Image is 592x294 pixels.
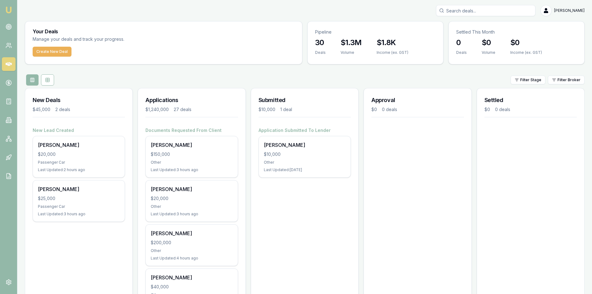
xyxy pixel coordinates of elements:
[341,50,362,55] div: Volume
[33,96,125,105] h3: New Deals
[33,127,125,133] h4: New Lead Created
[315,29,436,35] p: Pipeline
[55,106,70,113] div: 2 deals
[315,50,326,55] div: Deals
[33,106,50,113] div: $45,000
[264,167,346,172] div: Last Updated: [DATE]
[145,127,238,133] h4: Documents Requested From Client
[495,106,510,113] div: 0 deals
[436,5,535,16] input: Search deals
[377,38,408,48] h3: $1.8K
[151,195,232,202] div: $20,000
[151,167,232,172] div: Last Updated: 3 hours ago
[151,284,232,290] div: $40,000
[259,106,275,113] div: $10,000
[33,47,71,57] button: Create New Deal
[371,96,464,105] h3: Approval
[38,185,120,193] div: [PERSON_NAME]
[151,212,232,217] div: Last Updated: 3 hours ago
[38,212,120,217] div: Last Updated: 3 hours ago
[38,195,120,202] div: $25,000
[482,50,495,55] div: Volume
[484,106,490,113] div: $0
[264,160,346,165] div: Other
[456,29,577,35] p: Settled This Month
[280,106,292,113] div: 1 deal
[151,230,232,237] div: [PERSON_NAME]
[145,106,169,113] div: $1,240,000
[5,6,12,14] img: emu-icon-u.png
[259,96,351,105] h3: Submitted
[151,141,232,149] div: [PERSON_NAME]
[38,141,120,149] div: [PERSON_NAME]
[484,96,577,105] h3: Settled
[520,77,541,82] span: Filter Stage
[264,141,346,149] div: [PERSON_NAME]
[151,248,232,253] div: Other
[482,38,495,48] h3: $0
[558,77,581,82] span: Filter Broker
[315,38,326,48] h3: 30
[259,127,351,133] h4: Application Submitted To Lender
[548,76,585,84] button: Filter Broker
[151,274,232,281] div: [PERSON_NAME]
[151,204,232,209] div: Other
[264,151,346,157] div: $10,000
[510,50,542,55] div: Income (ex. GST)
[33,29,295,34] h3: Your Deals
[151,185,232,193] div: [PERSON_NAME]
[145,96,238,105] h3: Applications
[151,256,232,261] div: Last Updated: 4 hours ago
[38,151,120,157] div: $20,000
[511,76,545,84] button: Filter Stage
[151,160,232,165] div: Other
[341,38,362,48] h3: $1.3M
[371,106,377,113] div: $0
[510,38,542,48] h3: $0
[382,106,397,113] div: 0 deals
[174,106,191,113] div: 27 deals
[38,204,120,209] div: Passenger Car
[377,50,408,55] div: Income (ex. GST)
[151,151,232,157] div: $150,000
[456,50,467,55] div: Deals
[151,240,232,246] div: $200,000
[456,38,467,48] h3: 0
[33,36,192,43] p: Manage your deals and track your progress.
[554,8,585,13] span: [PERSON_NAME]
[38,167,120,172] div: Last Updated: 2 hours ago
[38,160,120,165] div: Passenger Car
